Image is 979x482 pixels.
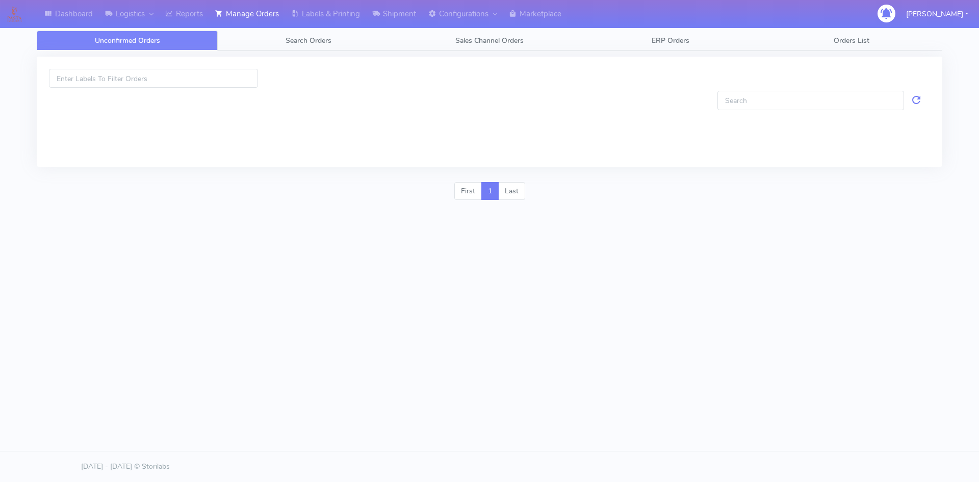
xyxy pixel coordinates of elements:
[834,36,869,45] span: Orders List
[898,4,976,24] button: [PERSON_NAME]
[49,69,258,88] input: Enter Labels To Filter Orders
[652,36,689,45] span: ERP Orders
[455,36,524,45] span: Sales Channel Orders
[95,36,160,45] span: Unconfirmed Orders
[481,182,499,200] a: 1
[286,36,331,45] span: Search Orders
[37,31,942,50] ul: Tabs
[717,91,904,110] input: Search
